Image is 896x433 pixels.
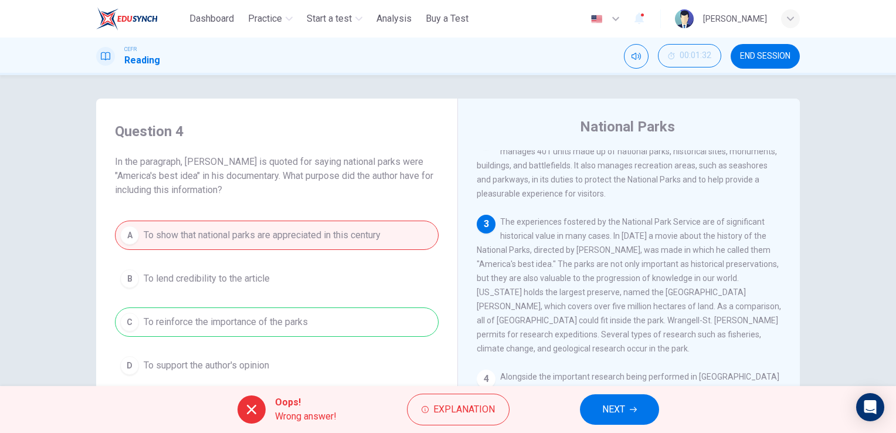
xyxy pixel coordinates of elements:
[589,15,604,23] img: en
[680,51,711,60] span: 00:01:32
[96,7,185,31] a: ELTC logo
[602,401,625,418] span: NEXT
[675,9,694,28] img: Profile picture
[433,401,495,418] span: Explanation
[307,12,352,26] span: Start a test
[243,8,297,29] button: Practice
[248,12,282,26] span: Practice
[115,155,439,197] span: In the paragraph, [PERSON_NAME] is quoted for saying national parks were "America's best idea" in...
[658,44,721,69] div: Hide
[740,52,790,61] span: END SESSION
[477,215,495,234] div: 3
[658,44,721,67] button: 00:01:32
[275,410,337,424] span: Wrong answer!
[624,44,649,69] div: Mute
[185,8,239,29] button: Dashboard
[580,394,659,425] button: NEXT
[477,133,777,198] span: The National Park Service in the [GEOGRAPHIC_DATA], created in [DATE], manages 401 units made up ...
[477,217,781,353] span: The experiences fostered by the National Park Service are of significant historical value in many...
[856,393,884,421] div: Open Intercom Messenger
[421,8,473,29] button: Buy a Test
[275,395,337,410] span: Oops!
[189,12,234,26] span: Dashboard
[124,45,137,53] span: CEFR
[302,8,367,29] button: Start a test
[477,370,495,388] div: 4
[426,12,469,26] span: Buy a Test
[124,53,160,67] h1: Reading
[703,12,767,26] div: [PERSON_NAME]
[115,122,439,141] h4: Question 4
[731,44,800,69] button: END SESSION
[96,7,158,31] img: ELTC logo
[372,8,416,29] button: Analysis
[580,117,675,136] h4: National Parks
[376,12,412,26] span: Analysis
[407,394,510,425] button: Explanation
